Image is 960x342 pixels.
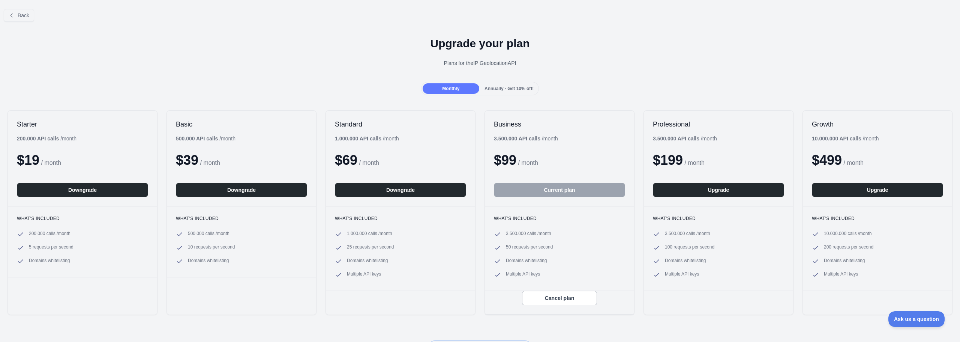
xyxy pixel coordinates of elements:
[653,135,717,142] div: / month
[335,120,466,129] h2: Standard
[335,135,399,142] div: / month
[494,135,558,142] div: / month
[653,136,699,142] b: 3.500.000 API calls
[494,120,625,129] h2: Business
[494,136,540,142] b: 3.500.000 API calls
[888,311,945,327] iframe: Toggle Customer Support
[653,120,784,129] h2: Professional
